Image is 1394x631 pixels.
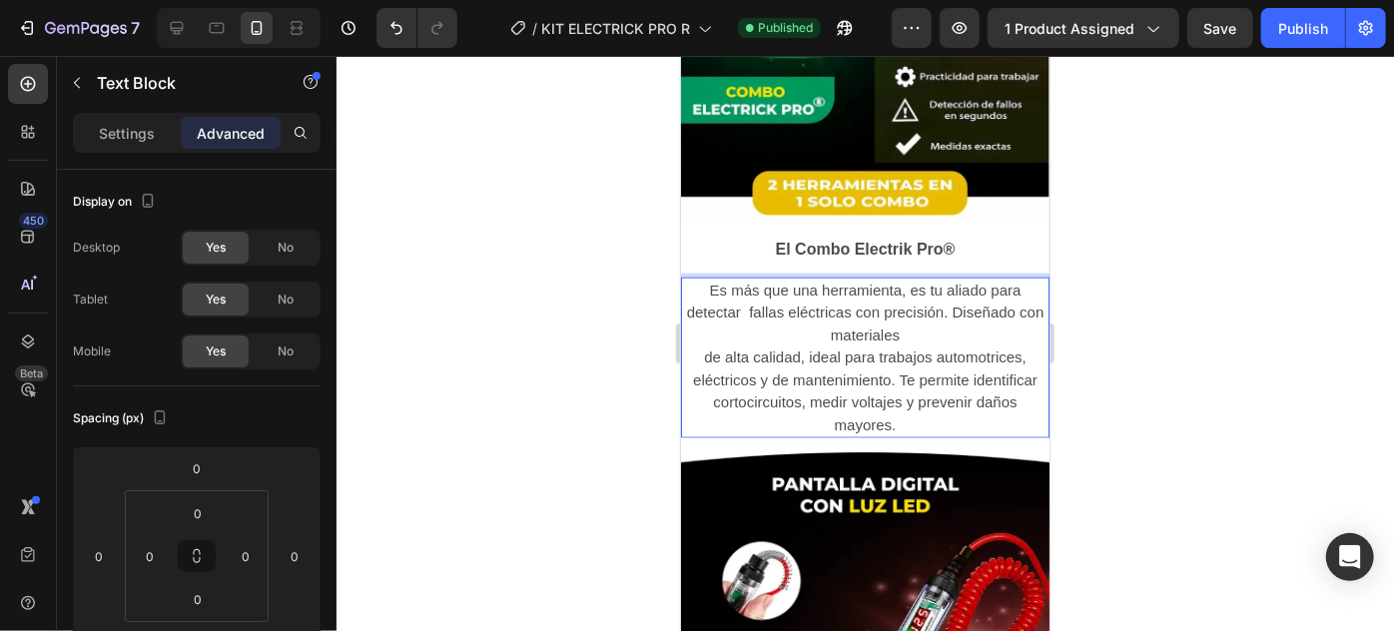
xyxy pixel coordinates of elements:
[1005,18,1134,39] span: 1 product assigned
[206,342,226,360] span: Yes
[1204,20,1237,37] span: Save
[99,123,155,144] p: Settings
[758,19,813,37] span: Published
[178,498,218,528] input: 0px
[681,56,1049,631] iframe: Design area
[231,541,261,571] input: 0px
[15,365,48,381] div: Beta
[278,342,294,360] span: No
[1326,533,1374,581] div: Open Intercom Messenger
[532,18,537,39] span: /
[280,541,310,571] input: 0
[73,239,120,257] div: Desktop
[1187,8,1253,48] button: Save
[8,8,149,48] button: 7
[541,18,690,39] span: KIT ELECTRICK PRO R
[131,16,140,40] p: 7
[84,541,114,571] input: 0
[19,213,48,229] div: 450
[73,342,111,360] div: Mobile
[1261,8,1345,48] button: Publish
[1278,18,1328,39] div: Publish
[278,239,294,257] span: No
[177,453,217,483] input: 0
[376,8,457,48] div: Undo/Redo
[73,291,108,309] div: Tablet
[278,291,294,309] span: No
[97,71,267,95] p: Text Block
[988,8,1179,48] button: 1 product assigned
[178,584,218,614] input: 0px
[73,405,172,432] div: Spacing (px)
[197,123,265,144] p: Advanced
[206,291,226,309] span: Yes
[135,541,165,571] input: 0px
[73,189,160,216] div: Display on
[206,239,226,257] span: Yes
